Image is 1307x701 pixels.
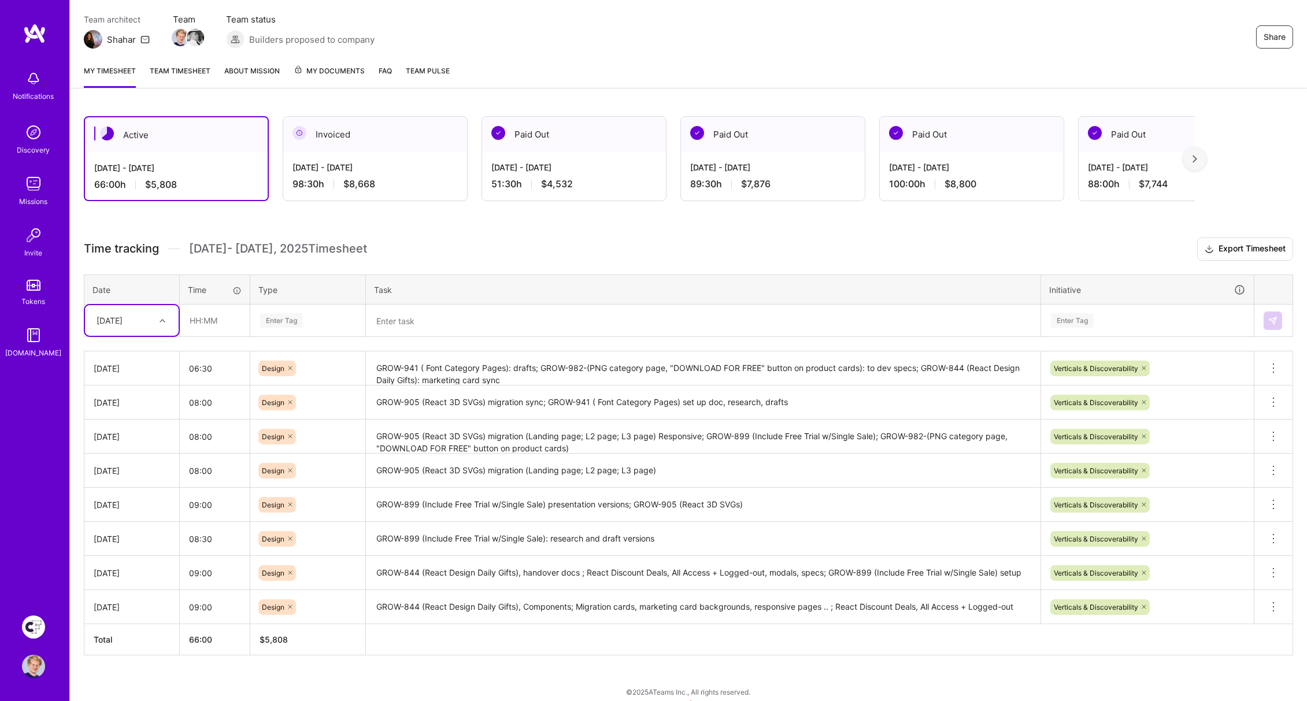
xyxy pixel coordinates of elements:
[94,465,170,477] div: [DATE]
[1054,432,1138,441] span: Verticals & Discoverability
[406,65,450,88] a: Team Pulse
[84,30,102,49] img: Team Architect
[94,601,170,613] div: [DATE]
[681,117,865,152] div: Paid Out
[1205,243,1214,255] i: icon Download
[945,178,976,190] span: $8,800
[13,90,54,102] div: Notifications
[94,567,170,579] div: [DATE]
[1268,316,1278,325] img: Submit
[84,275,180,305] th: Date
[262,364,284,373] span: Design
[84,13,150,25] span: Team architect
[85,117,268,153] div: Active
[84,624,180,655] th: Total
[25,247,43,259] div: Invite
[22,295,46,307] div: Tokens
[22,615,45,639] img: Creative Fabrica Project Team
[226,30,245,49] img: Builders proposed to company
[1079,117,1262,152] div: Paid Out
[262,569,284,577] span: Design
[180,455,250,486] input: HH:MM
[741,178,771,190] span: $7,876
[94,362,170,374] div: [DATE]
[292,178,458,190] div: 98:30 h
[1088,126,1102,140] img: Paid Out
[150,65,210,88] a: Team timesheet
[160,318,165,324] i: icon Chevron
[6,347,62,359] div: [DOMAIN_NAME]
[226,13,375,25] span: Team status
[1088,161,1253,173] div: [DATE] - [DATE]
[1054,398,1138,407] span: Verticals & Discoverability
[491,161,657,173] div: [DATE] - [DATE]
[367,557,1039,589] textarea: GROW-844 (React Design Daily Gifts), handover docs ; React Discount Deals, All Access + Logged-ou...
[187,29,204,46] img: Team Member Avatar
[180,305,249,336] input: HH:MM
[283,117,467,152] div: Invoiced
[180,353,250,384] input: HH:MM
[1054,569,1138,577] span: Verticals & Discoverability
[367,489,1039,521] textarea: GROW-899 (Include Free Trial w/Single Sale) presentation versions; GROW-905 (React 3D SVGs)
[180,387,250,418] input: HH:MM
[1197,238,1293,261] button: Export Timesheet
[94,396,170,409] div: [DATE]
[367,455,1039,487] textarea: GROW-905 (React 3D SVGs) migration (Landing page; L2 page; L3 page)
[889,178,1054,190] div: 100:00 h
[1054,603,1138,611] span: Verticals & Discoverability
[367,421,1039,453] textarea: GROW-905 (React 3D SVGs) migration (Landing page; L2 page; L3 page) Responsive; GROW-899 (Include...
[1049,283,1246,296] div: Initiative
[23,23,46,44] img: logo
[19,655,48,678] a: User Avatar
[94,162,258,174] div: [DATE] - [DATE]
[180,624,250,655] th: 66:00
[889,161,1054,173] div: [DATE] - [DATE]
[690,178,856,190] div: 89:30 h
[262,603,284,611] span: Design
[1054,466,1138,475] span: Verticals & Discoverability
[22,67,45,90] img: bell
[1264,31,1286,43] span: Share
[294,65,365,88] a: My Documents
[189,242,367,256] span: [DATE] - [DATE] , 2025 Timesheet
[1054,364,1138,373] span: Verticals & Discoverability
[224,65,280,88] a: About Mission
[145,179,177,191] span: $5,808
[180,592,250,622] input: HH:MM
[1051,311,1094,329] div: Enter Tag
[260,635,288,644] span: $ 5,808
[27,280,40,291] img: tokens
[260,311,303,329] div: Enter Tag
[367,353,1039,384] textarea: GROW-941 ( Font Category Pages): drafts; GROW-982-(PNG category page, "DOWNLOAD FOR FREE" button ...
[173,13,203,25] span: Team
[1054,535,1138,543] span: Verticals & Discoverability
[22,224,45,247] img: Invite
[94,499,170,511] div: [DATE]
[262,432,284,441] span: Design
[379,65,392,88] a: FAQ
[188,284,242,296] div: Time
[343,178,375,190] span: $8,668
[262,398,284,407] span: Design
[94,533,170,545] div: [DATE]
[1054,500,1138,509] span: Verticals & Discoverability
[294,65,365,77] span: My Documents
[97,314,123,327] div: [DATE]
[188,28,203,47] a: Team Member Avatar
[180,524,250,554] input: HH:MM
[20,195,48,207] div: Missions
[94,179,258,191] div: 66:00 h
[22,324,45,347] img: guide book
[292,161,458,173] div: [DATE] - [DATE]
[406,66,450,75] span: Team Pulse
[1193,155,1197,163] img: right
[1088,178,1253,190] div: 88:00 h
[292,126,306,140] img: Invoiced
[107,34,136,46] div: Shahar
[22,172,45,195] img: teamwork
[22,121,45,144] img: discovery
[84,65,136,88] a: My timesheet
[889,126,903,140] img: Paid Out
[180,489,250,520] input: HH:MM
[367,387,1039,418] textarea: GROW-905 (React 3D SVGs) migration sync; GROW-941 ( Font Category Pages) set up doc, research, dr...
